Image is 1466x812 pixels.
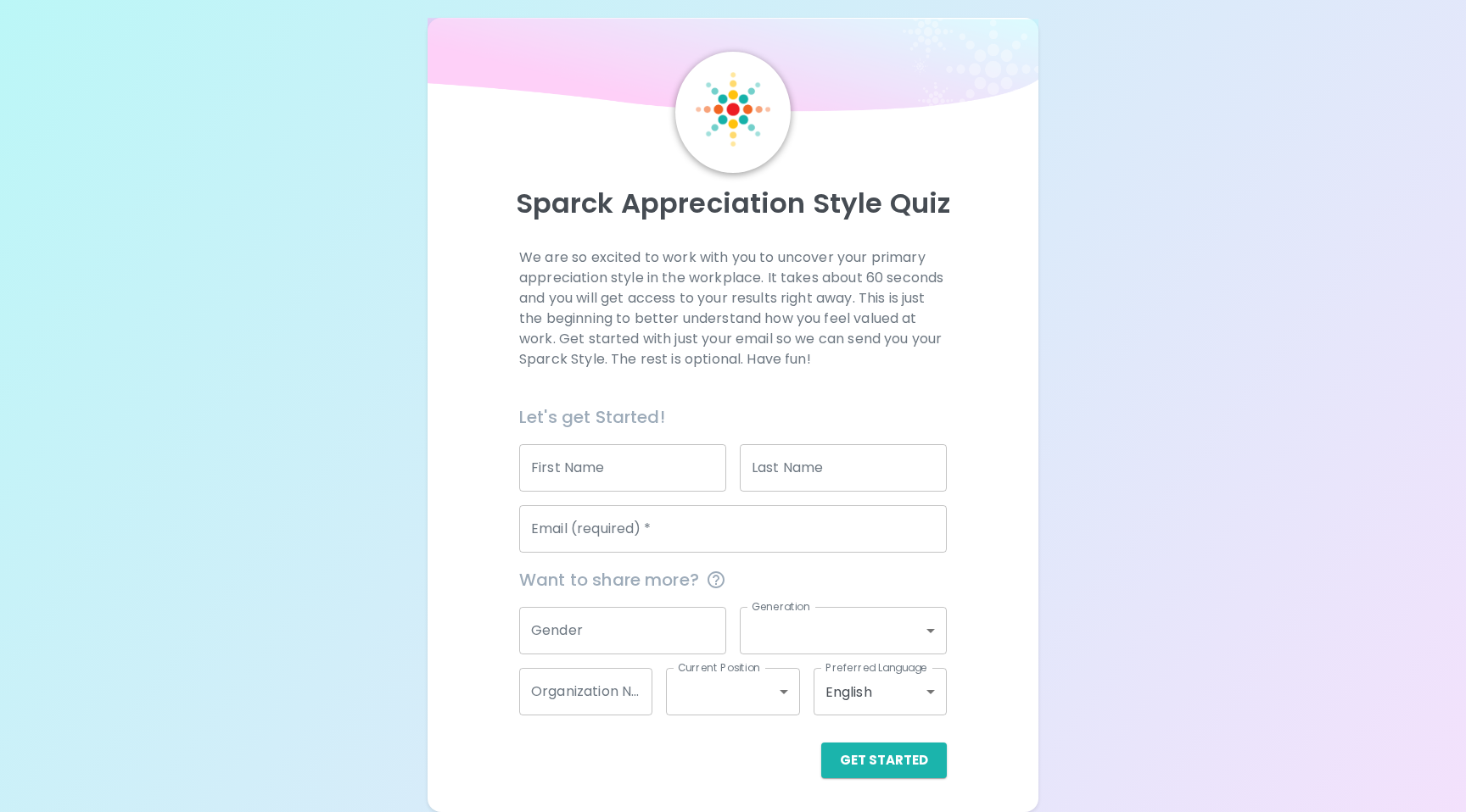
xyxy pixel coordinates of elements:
[519,566,947,593] span: Want to share more?
[519,403,947,431] h6: Let's get Started!
[428,18,1038,120] img: wave
[814,668,947,715] div: English
[678,660,760,675] label: Current Position
[696,72,770,147] img: Sparck Logo
[825,660,927,675] label: Preferred Language
[752,599,810,614] label: Generation
[821,742,947,778] button: Get Started
[448,186,1018,220] p: Sparck Appreciation Style Quiz
[706,570,726,590] svg: This information is completely confidential and only used for aggregated appreciation studies at ...
[519,247,947,370] p: We are so excited to work with you to uncover your primary appreciation style in the workplace. I...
